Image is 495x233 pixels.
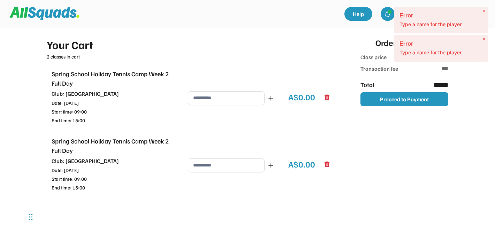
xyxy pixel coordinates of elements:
div: Date: [DATE] [52,166,174,174]
p: Type a name for the player [399,49,482,56]
div: A$0.00 [288,158,315,170]
div: Your Cart [47,36,335,53]
h2: Error [399,13,482,18]
div: Club: [GEOGRAPHIC_DATA] [52,157,174,165]
img: bell-03%20%281%29.svg [384,10,391,17]
p: Type a name for the player [399,21,482,28]
span: × [483,36,486,42]
div: A$0.00 [288,91,315,103]
div: Date: [DATE] [52,99,174,107]
span: × [483,8,486,14]
div: End time: 15:00 [52,184,174,191]
img: Squad%20Logo.svg [10,7,79,20]
h2: Error [399,41,482,47]
div: Transaction fee [360,64,399,73]
a: Help [344,7,372,21]
div: Spring School Holiday Tennis Camp Week 2 Full Day [52,69,174,88]
button: Proceed to Payment [360,92,448,106]
div: Order Summary [375,36,434,49]
div: Start time: 09:00 [52,175,174,182]
div: End time: 15:00 [52,117,174,124]
div: Start time: 09:00 [52,108,174,115]
div: Total [360,80,399,90]
div: 2 classes in cart [47,53,335,60]
div: Spring School Holiday Tennis Camp Week 2 Full Day [52,137,174,155]
div: Club: [GEOGRAPHIC_DATA] [52,90,174,98]
div: Class price [360,53,399,62]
